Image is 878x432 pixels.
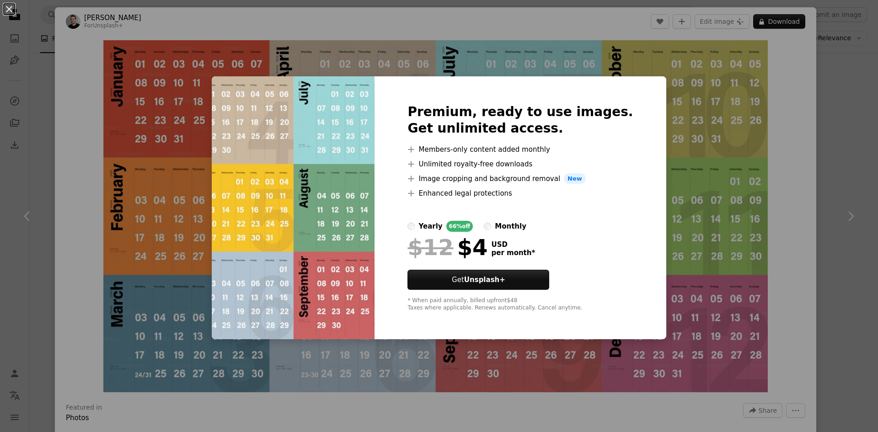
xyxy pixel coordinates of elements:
img: premium_photo-1731621894356-a59dfe3d85f7 [212,76,375,340]
li: Image cropping and background removal [407,173,633,184]
li: Members-only content added monthly [407,144,633,155]
span: $12 [407,235,453,259]
input: monthly [484,223,491,230]
span: New [564,173,586,184]
div: monthly [495,221,526,232]
div: 66% off [446,221,473,232]
div: yearly [418,221,442,232]
h2: Premium, ready to use images. Get unlimited access. [407,104,633,137]
strong: Unsplash+ [464,276,505,284]
li: Enhanced legal protections [407,188,633,199]
button: GetUnsplash+ [407,270,549,290]
div: $4 [407,235,487,259]
span: USD [491,240,535,249]
span: per month * [491,249,535,257]
div: * When paid annually, billed upfront $48 Taxes where applicable. Renews automatically. Cancel any... [407,297,633,312]
input: yearly66%off [407,223,415,230]
li: Unlimited royalty-free downloads [407,159,633,170]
